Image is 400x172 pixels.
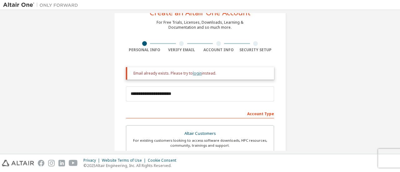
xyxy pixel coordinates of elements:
img: youtube.svg [69,160,78,166]
div: Create an Altair One Account [150,9,251,16]
div: Account Type [126,108,274,118]
img: instagram.svg [48,160,55,166]
img: linkedin.svg [58,160,65,166]
p: © 2025 Altair Engineering, Inc. All Rights Reserved. [83,163,180,168]
div: Email already exists. Please try to instead. [133,71,269,76]
div: Privacy [83,158,102,163]
a: login [193,71,202,76]
img: facebook.svg [38,160,44,166]
img: Altair One [3,2,81,8]
div: Website Terms of Use [102,158,148,163]
img: altair_logo.svg [2,160,34,166]
div: Account Info [200,47,237,52]
div: Cookie Consent [148,158,180,163]
div: Security Setup [237,47,274,52]
div: Altair Customers [130,129,270,138]
div: For existing customers looking to access software downloads, HPC resources, community, trainings ... [130,138,270,148]
div: Personal Info [126,47,163,52]
div: Verify Email [163,47,200,52]
div: For Free Trials, Licenses, Downloads, Learning & Documentation and so much more. [157,20,243,30]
